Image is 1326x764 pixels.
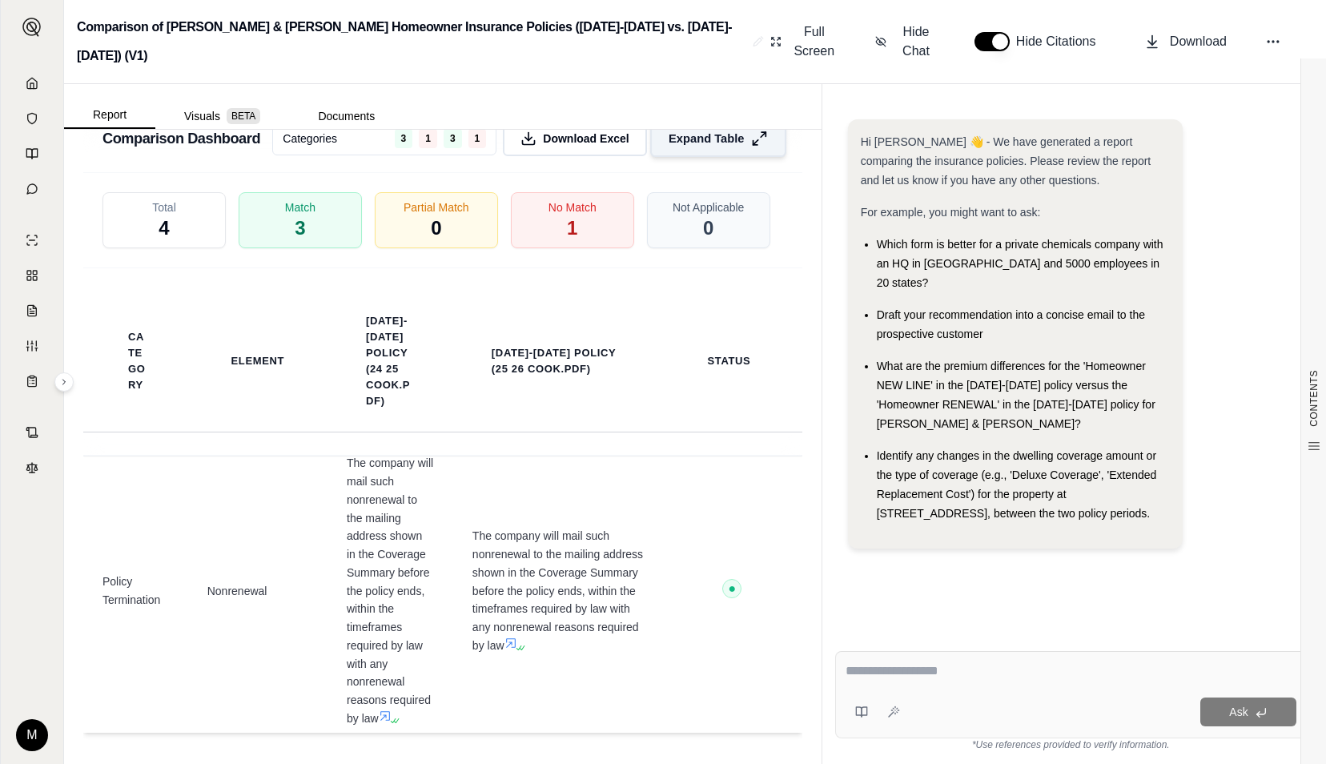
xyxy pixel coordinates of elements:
[703,215,713,241] span: 0
[16,719,48,751] div: M
[1229,706,1248,718] span: Ask
[22,18,42,37] img: Expand sidebar
[10,259,54,292] a: Policy Comparisons
[503,121,646,156] button: Download Excel
[295,215,305,241] span: 3
[10,138,54,170] a: Prompt Library
[10,330,54,362] a: Custom Report
[395,129,413,148] span: 3
[869,16,942,67] button: Hide Chat
[877,308,1145,340] span: Draft your recommendation into a concise email to the prospective customer
[289,103,404,129] button: Documents
[548,199,597,215] span: No Match
[567,215,577,241] span: 1
[896,22,936,61] span: Hide Chat
[64,102,155,129] button: Report
[688,344,769,379] th: Status
[877,449,1157,520] span: Identify any changes in the dwelling coverage amount or the type of coverage (e.g., 'Deluxe Cover...
[472,527,643,654] span: The company will mail such nonrenewal to the mailing address shown in the Coverage Summary before...
[10,452,54,484] a: Legal Search Engine
[227,108,260,124] span: BETA
[10,295,54,327] a: Claim Coverage
[10,365,54,397] a: Coverage Table
[1138,26,1233,58] button: Download
[729,582,737,595] span: ●
[10,67,54,99] a: Home
[347,454,434,727] span: The company will mail such nonrenewal to the mailing address shown in the Coverage Summary before...
[722,579,741,604] button: ●
[102,573,169,609] span: Policy Termination
[650,120,786,157] button: Expand Table
[159,215,169,241] span: 4
[468,129,487,148] span: 1
[10,103,54,135] a: Documents Vault
[10,416,54,448] a: Contract Analysis
[1200,698,1296,726] button: Ask
[472,336,643,387] th: [DATE]-[DATE] Policy (25 26 Cook.pdf)
[861,135,1151,187] span: Hi [PERSON_NAME] 👋 - We have generated a report comparing the insurance policies. Please review t...
[102,124,260,153] h3: Comparison Dashboard
[669,131,744,147] span: Expand Table
[419,129,437,148] span: 1
[1016,32,1106,51] span: Hide Citations
[877,238,1163,289] span: Which form is better for a private chemicals company with an HQ in [GEOGRAPHIC_DATA] and 5000 emp...
[673,199,745,215] span: Not Applicable
[285,199,315,215] span: Match
[54,372,74,392] button: Expand sidebar
[444,129,462,148] span: 3
[791,22,837,61] span: Full Screen
[109,320,169,403] th: Category
[431,215,441,241] span: 0
[272,122,496,155] button: Categories3131
[283,131,337,147] span: Categories
[861,206,1041,219] span: For example, you might want to ask:
[212,344,304,379] th: Element
[1170,32,1227,51] span: Download
[1308,370,1320,427] span: CONTENTS
[155,103,289,129] button: Visuals
[835,738,1307,751] div: *Use references provided to verify information.
[77,13,746,70] h2: Comparison of [PERSON_NAME] & [PERSON_NAME] Homeowner Insurance Policies ([DATE]-[DATE] vs. [DATE...
[16,11,48,43] button: Expand sidebar
[152,199,176,215] span: Total
[207,582,308,601] span: Nonrenewal
[877,360,1155,430] span: What are the premium differences for the 'Homeowner NEW LINE' in the [DATE]-[DATE] policy versus ...
[10,224,54,256] a: Single Policy
[543,131,629,147] span: Download Excel
[764,16,843,67] button: Full Screen
[347,304,434,419] th: [DATE]-[DATE] Policy (24 25 Cook.pdf)
[10,173,54,205] a: Chat
[404,199,469,215] span: Partial Match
